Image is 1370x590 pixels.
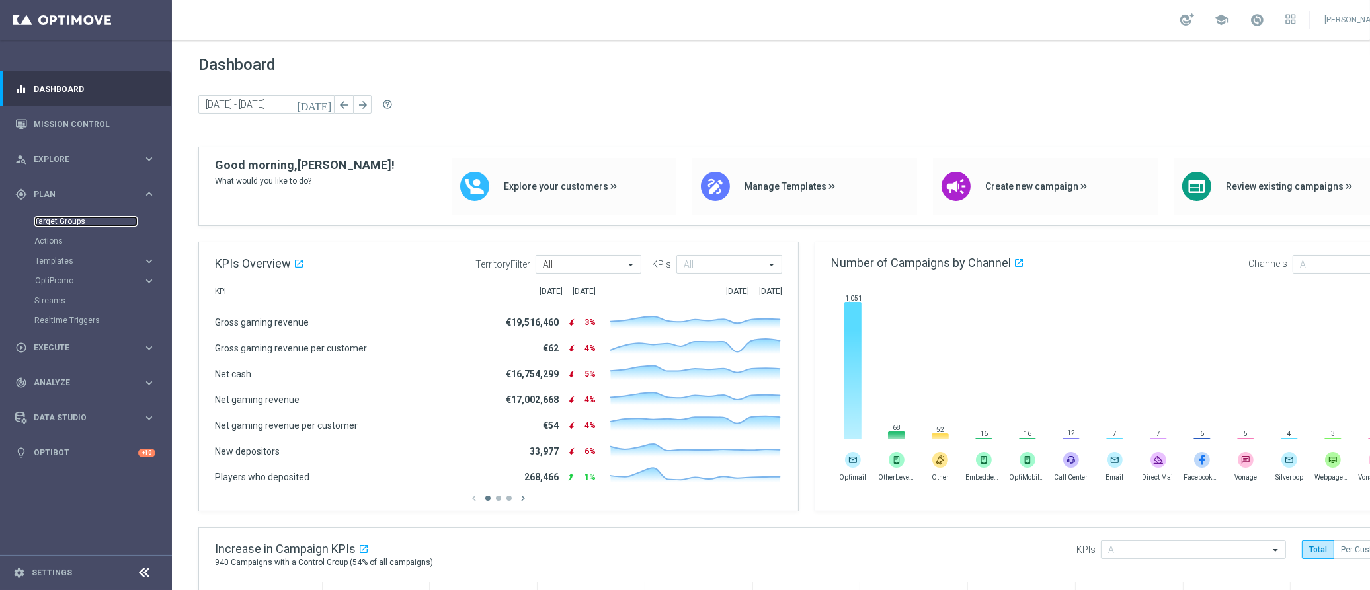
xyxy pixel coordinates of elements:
[15,189,156,200] button: gps_fixed Plan keyboard_arrow_right
[34,190,143,198] span: Plan
[32,569,72,577] a: Settings
[34,231,171,251] div: Actions
[143,153,155,165] i: keyboard_arrow_right
[15,188,27,200] i: gps_fixed
[35,257,130,265] span: Templates
[34,251,171,271] div: Templates
[143,412,155,424] i: keyboard_arrow_right
[34,271,171,291] div: OptiPromo
[35,277,130,285] span: OptiPromo
[34,276,156,286] button: OptiPromo keyboard_arrow_right
[15,342,143,353] div: Execute
[15,71,155,106] div: Dashboard
[15,447,156,458] button: lightbulb Optibot +10
[143,342,155,354] i: keyboard_arrow_right
[15,412,143,424] div: Data Studio
[15,154,156,165] button: person_search Explore keyboard_arrow_right
[15,83,27,95] i: equalizer
[15,153,143,165] div: Explore
[1214,13,1229,27] span: school
[34,291,171,311] div: Streams
[34,155,143,163] span: Explore
[15,342,27,353] i: play_circle_outline
[34,211,171,231] div: Target Groups
[13,567,25,579] i: settings
[138,449,155,457] div: +10
[34,379,143,387] span: Analyze
[34,256,156,266] button: Templates keyboard_arrow_right
[34,216,138,227] a: Target Groups
[34,414,143,422] span: Data Studio
[34,71,155,106] a: Dashboard
[143,255,155,268] i: keyboard_arrow_right
[143,377,155,389] i: keyboard_arrow_right
[34,236,138,246] a: Actions
[15,447,27,459] i: lightbulb
[15,377,143,388] div: Analyze
[34,315,138,326] a: Realtime Triggers
[15,435,155,470] div: Optibot
[15,377,156,388] button: track_changes Analyze keyboard_arrow_right
[15,84,156,94] button: equalizer Dashboard
[143,188,155,200] i: keyboard_arrow_right
[34,344,143,351] span: Execute
[15,377,27,388] i: track_changes
[15,412,156,423] button: Data Studio keyboard_arrow_right
[34,311,171,330] div: Realtime Triggers
[34,435,138,470] a: Optibot
[35,277,143,285] div: OptiPromo
[15,106,155,141] div: Mission Control
[15,188,143,200] div: Plan
[34,295,138,306] a: Streams
[15,342,156,353] button: play_circle_outline Execute keyboard_arrow_right
[34,106,155,141] a: Mission Control
[15,119,156,129] button: Mission Control
[15,153,27,165] i: person_search
[143,275,155,287] i: keyboard_arrow_right
[35,257,143,265] div: Templates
